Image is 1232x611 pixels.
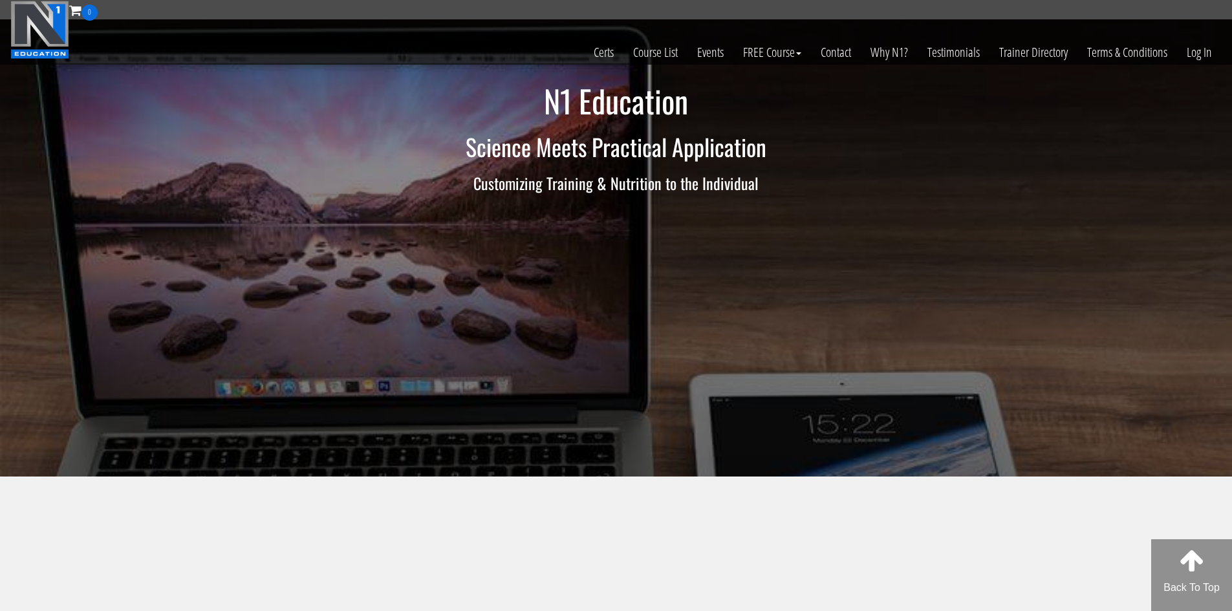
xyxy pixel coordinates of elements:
[1177,21,1222,84] a: Log In
[584,21,623,84] a: Certs
[69,1,98,19] a: 0
[687,21,733,84] a: Events
[238,134,995,160] h2: Science Meets Practical Application
[733,21,811,84] a: FREE Course
[81,5,98,21] span: 0
[1077,21,1177,84] a: Terms & Conditions
[989,21,1077,84] a: Trainer Directory
[918,21,989,84] a: Testimonials
[238,84,995,118] h1: N1 Education
[861,21,918,84] a: Why N1?
[238,175,995,191] h3: Customizing Training & Nutrition to the Individual
[10,1,69,59] img: n1-education
[623,21,687,84] a: Course List
[811,21,861,84] a: Contact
